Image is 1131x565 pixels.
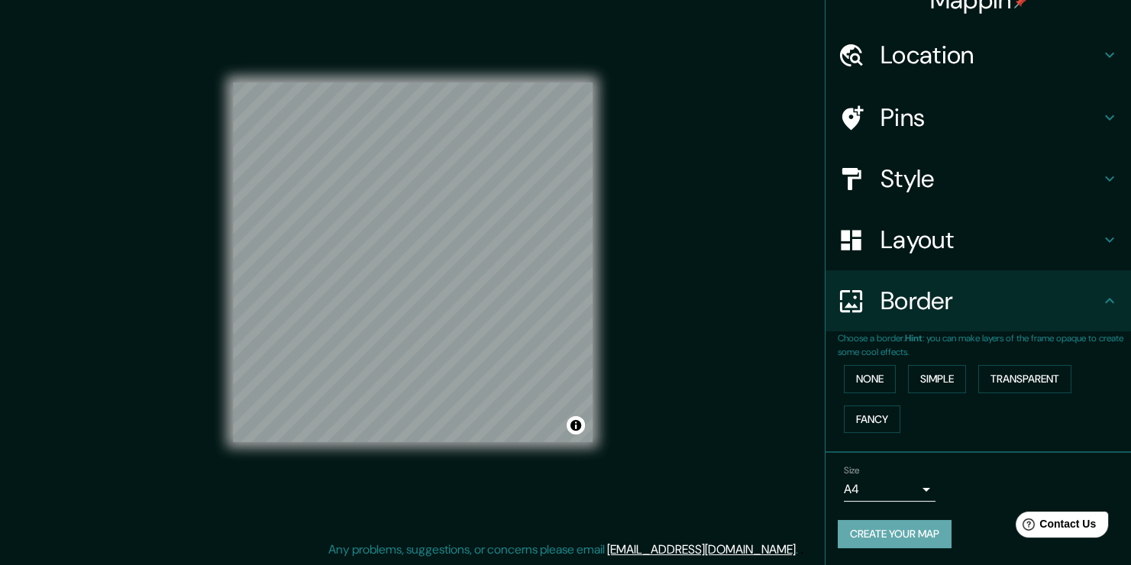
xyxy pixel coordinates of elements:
div: Layout [826,209,1131,270]
h4: Pins [881,102,1100,133]
button: Create your map [838,520,952,548]
div: A4 [844,477,935,502]
div: Pins [826,87,1131,148]
div: . [798,541,800,559]
button: Transparent [978,365,1071,393]
a: [EMAIL_ADDRESS][DOMAIN_NAME] [607,541,796,557]
p: Any problems, suggestions, or concerns please email . [328,541,798,559]
p: Choose a border. : you can make layers of the frame opaque to create some cool effects. [838,331,1131,359]
div: Border [826,270,1131,331]
h4: Location [881,40,1100,70]
button: None [844,365,896,393]
button: Toggle attribution [567,416,585,434]
h4: Border [881,286,1100,316]
div: Location [826,24,1131,86]
label: Size [844,464,860,477]
h4: Layout [881,224,1100,255]
div: Style [826,148,1131,209]
button: Simple [908,365,966,393]
iframe: Help widget launcher [995,505,1114,548]
h4: Style [881,163,1100,194]
b: Hint [905,332,923,344]
canvas: Map [233,82,593,442]
button: Fancy [844,405,900,434]
div: . [800,541,803,559]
